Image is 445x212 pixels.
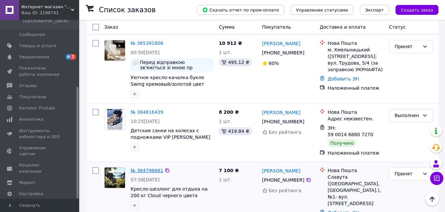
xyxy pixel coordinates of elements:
button: Скачать отчет по пром-оплате [197,5,284,15]
span: Покупатели [19,94,46,100]
div: Славута ([GEOGRAPHIC_DATA], [GEOGRAPHIC_DATA].), №1: вул. [STREET_ADDRESS] [328,174,384,207]
a: Детские санки на колесах с подножками VIP [PERSON_NAME] Delux 7в1 (овчина) [131,128,210,146]
div: Принят [395,43,420,50]
span: Без рейтинга [269,188,302,193]
span: Интернет магазин "Patio - sad.com" [21,4,71,10]
div: [PHONE_NUMBER] [261,175,306,185]
h1: Список заказов [99,6,156,14]
span: 00:50[DATE] [131,50,160,55]
span: Каталог ProSale [19,105,55,111]
div: 495.12 ₴ [219,58,252,66]
span: 8 200 ₴ [219,109,239,115]
div: [PHONE_NUMBER] [261,117,306,126]
a: Создать заказ [389,7,438,12]
span: Управление статусами [296,8,348,13]
div: Выполнен [395,112,420,119]
div: Адрес неизвестен. [328,115,384,122]
span: 8 [66,54,71,60]
span: Сообщения [19,32,45,38]
div: Ваш ID: 2198741 [21,10,79,16]
span: Кошелек компании [19,162,61,174]
a: Фото товару [104,40,125,61]
div: Нова Пошта [328,167,384,174]
span: Скачать отчет по пром-оплате [202,7,279,13]
span: Отзывы [19,83,37,89]
a: Кресло-шезлонг для отдыха на 200 кг Cloud черного цвета [131,186,207,198]
span: 1 шт. [219,119,232,124]
div: Наложенный платеж [328,150,384,156]
span: 1 шт. [219,177,232,182]
span: Товары и услуги [19,43,56,49]
span: 7 [71,54,76,60]
span: Уведомления [19,54,49,60]
div: 419.84 ₴ [219,127,252,135]
a: Уютное кресло-качалка букле Swing кремовый/золотой цвет [131,75,204,87]
a: Фото товару [104,167,125,188]
img: Фото товару [107,109,123,130]
div: м. Хмельницький ([STREET_ADDRESS]: вул. Трудова, 5/4 (за заправкою УКРНАФТА) [328,46,384,73]
div: [PHONE_NUMBER] [261,48,306,57]
span: 60% [269,61,279,66]
a: [PERSON_NAME] [262,109,301,116]
span: Инструменты вебмастера и SEO [19,128,61,140]
span: Управление сайтом [19,145,61,157]
div: Нова Пошта [328,40,384,46]
span: Создать заказ [401,8,433,13]
span: Доставка и оплата [320,24,366,30]
span: Без рейтинга [269,130,302,135]
button: Чат с покупателем [430,172,443,185]
button: Экспорт [360,5,389,15]
span: 10 912 ₴ [219,41,242,46]
span: Покупатель [262,24,291,30]
a: [PERSON_NAME] [262,167,301,174]
span: Статус [389,24,406,30]
span: Аналитика [19,116,44,122]
div: Получено [328,139,356,147]
span: Экспорт [365,8,384,13]
a: № 365391806 [131,41,163,46]
a: [PERSON_NAME] [262,40,301,47]
img: :speech_balloon: [133,60,139,65]
a: № 364816439 [131,109,163,115]
span: Перед відправкою зв'яжіться зі мною пр вайбер [PHONE_NUMBER]. Потрібні живі фото крісла. В особли... [140,60,211,70]
div: Наложенный платеж [328,85,384,91]
span: Сумма [219,24,235,30]
img: Фото товару [105,167,125,188]
span: 1 шт. [219,50,232,55]
span: Показатели работы компании [19,65,61,77]
span: Настройки [19,191,43,197]
button: Управление статусами [291,5,353,15]
span: 07:58[DATE] [131,177,160,182]
a: Добавить ЭН [328,76,359,81]
span: 7 100 ₴ [219,168,239,173]
button: Наверх [425,192,439,206]
div: Принят [395,170,420,177]
span: Маркет [19,180,36,186]
span: 10:25[DATE] [131,119,160,124]
button: Создать заказ [396,5,438,15]
a: № 364796681 [131,168,163,173]
span: Заказ [104,24,118,30]
div: Нова Пошта [328,109,384,115]
span: ЭН: 59 0014 6880 7270 [328,125,373,137]
img: Фото товару [105,40,125,61]
a: Фото товару [104,109,125,130]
